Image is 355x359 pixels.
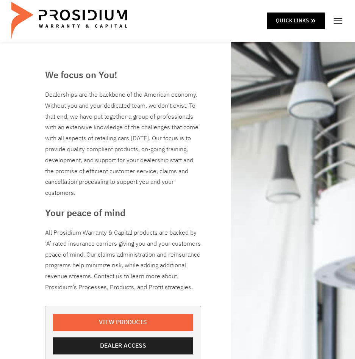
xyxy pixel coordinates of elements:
p: All Prosidium Warranty & Capital products are backed by ‘A’ rated insurance carriers giving you a... [45,227,201,293]
span: Dealer Access [100,340,146,351]
span: Quick Links [276,16,309,25]
div: Dealerships are the backbone of the American economy. Without you and your dedicated team, we don... [45,89,201,199]
h3: Your peace of mind [45,206,201,220]
a: Quick Links [267,13,325,29]
a: View Products [53,314,193,331]
h3: We focus on You! [45,68,201,82]
a: Dealer Access [53,337,193,354]
span: View Products [99,317,147,328]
